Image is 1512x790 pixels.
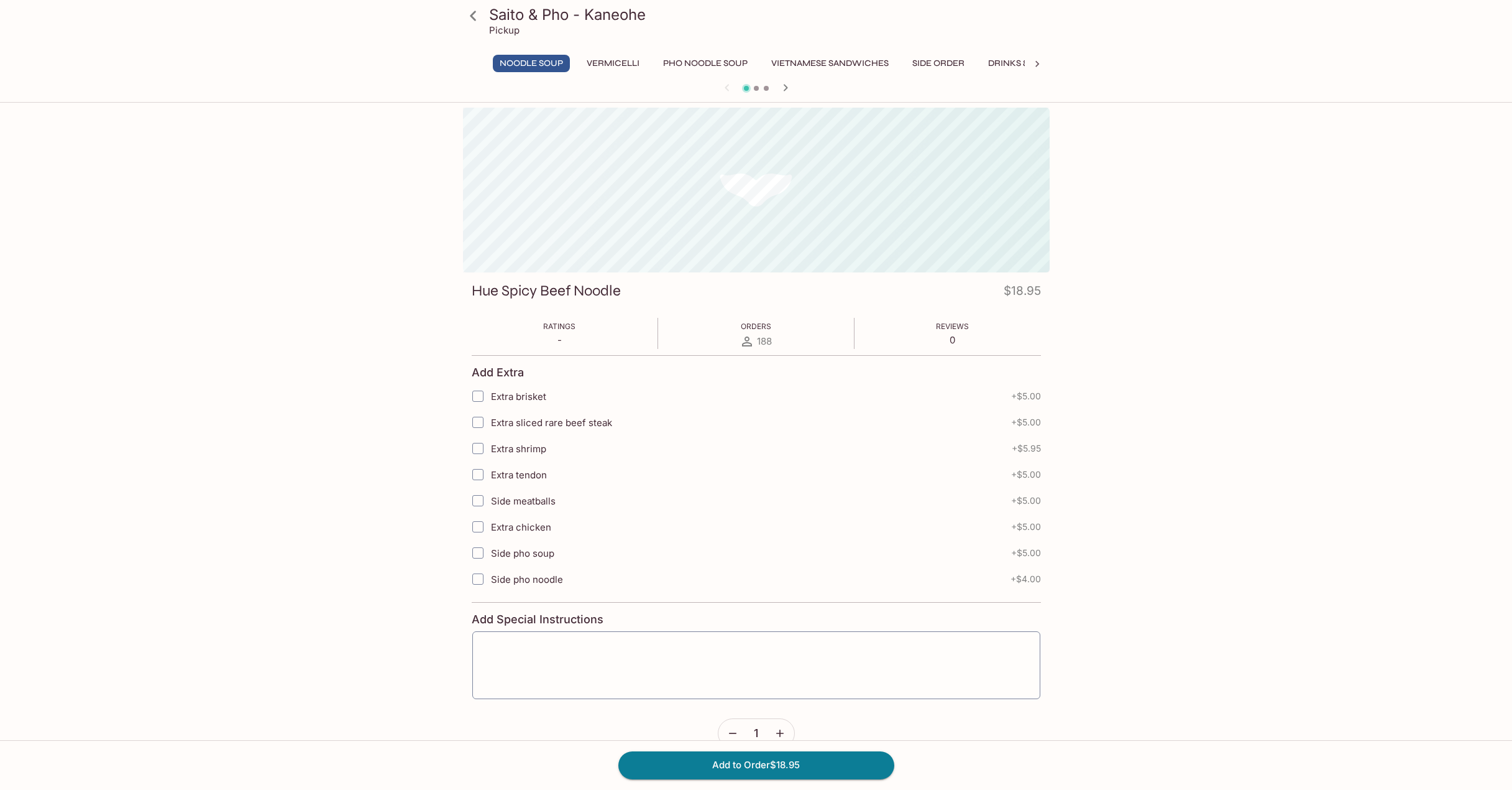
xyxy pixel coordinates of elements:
[757,335,772,347] span: 188
[1010,574,1041,584] span: + $4.00
[1011,522,1041,532] span: + $5.00
[543,322,575,331] span: Ratings
[936,322,969,331] span: Reviews
[491,443,546,455] span: Extra shrimp
[764,55,896,72] button: Vietnamese Sandwiches
[905,55,971,72] button: Side Order
[656,55,754,72] button: Pho Noodle Soup
[1011,391,1041,401] span: + $5.00
[1011,470,1041,480] span: + $5.00
[618,751,894,779] button: Add to Order$18.95
[491,574,563,585] span: Side pho noodle
[493,55,570,72] button: Noodle Soup
[1011,548,1041,558] span: + $5.00
[489,24,520,36] p: Pickup
[543,334,575,346] p: -
[981,55,1081,72] button: Drinks & Desserts
[491,547,554,559] span: Side pho soup
[491,521,551,533] span: Extra chicken
[1004,281,1041,305] h4: $18.95
[491,391,546,402] span: Extra brisket
[741,322,771,331] span: Orders
[754,727,758,740] span: 1
[580,55,646,72] button: Vermicelli
[472,613,1041,626] h4: Add Special Instructions
[489,5,1045,24] h3: Saito & Pho - Kaneohe
[491,417,612,429] span: Extra sliced rare beef steak
[491,469,547,481] span: Extra tendon
[472,281,621,300] h3: Hue Spicy Beef Noodle
[491,495,556,507] span: Side meatballs
[1011,496,1041,506] span: + $5.00
[1011,417,1041,427] span: + $5.00
[1012,444,1041,453] span: + $5.95
[472,366,524,379] h4: Add Extra
[463,108,1050,272] div: Hue Spicy Beef Noodle
[936,334,969,346] p: 0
